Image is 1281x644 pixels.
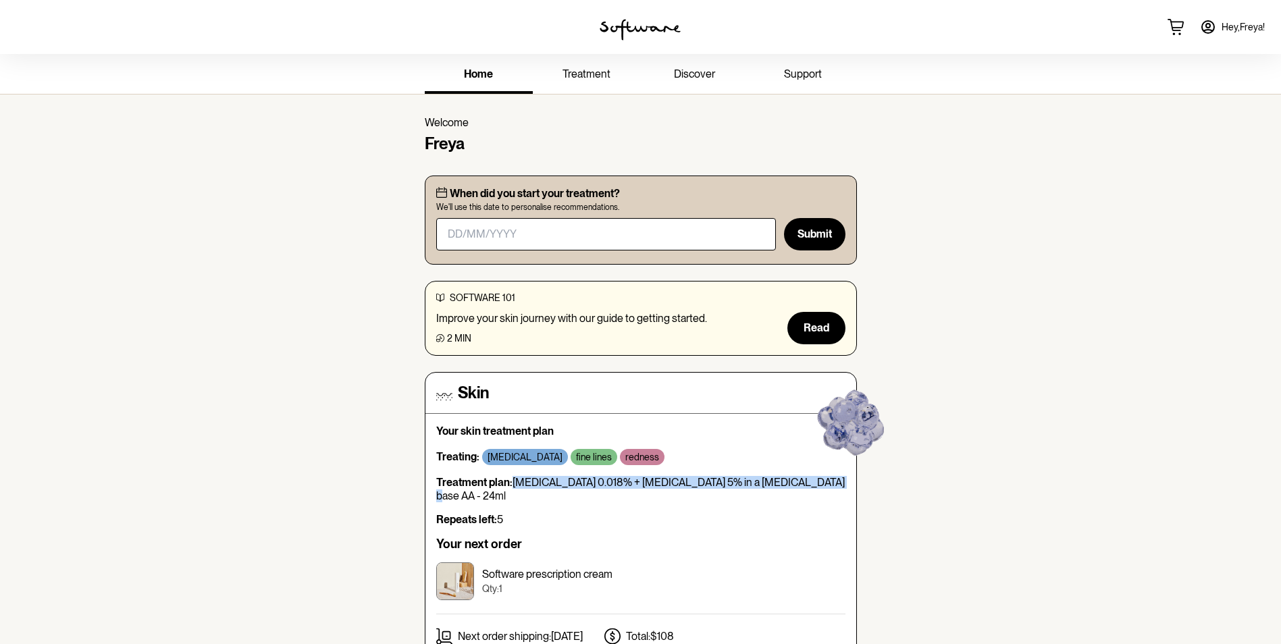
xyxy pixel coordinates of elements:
[425,116,857,129] p: Welcome
[784,218,845,250] button: Submit
[482,568,612,581] p: Software prescription cream
[641,57,749,94] a: discover
[674,68,715,80] span: discover
[787,312,845,344] button: Read
[626,630,674,643] p: Total: $108
[804,321,829,334] span: Read
[436,562,474,600] img: ckrj7zkjy00033h5xptmbqh6o.jpg
[576,452,612,463] p: fine lines
[436,425,845,437] p: Your skin treatment plan
[450,187,620,200] p: When did you start your treatment?
[464,68,493,80] span: home
[436,312,707,325] p: Improve your skin journey with our guide to getting started.
[1222,22,1265,33] span: Hey, Freya !
[798,227,832,240] span: Submit
[436,513,845,526] p: 5
[436,537,845,552] h6: Your next order
[436,203,845,212] span: We'll use this date to personalise recommendations.
[784,68,822,80] span: support
[625,452,659,463] p: redness
[447,333,471,344] span: 2 min
[436,476,845,502] p: [MEDICAL_DATA] 0.018% + [MEDICAL_DATA] 5% in a [MEDICAL_DATA] base AA - 24ml
[1192,11,1273,43] a: Hey,Freya!
[482,583,612,595] p: Qty: 1
[436,218,777,250] input: DD/MM/YYYY
[488,452,563,463] p: [MEDICAL_DATA]
[458,383,489,403] h4: Skin
[436,476,513,489] strong: Treatment plan:
[450,292,515,303] span: software 101
[749,57,857,94] a: support
[600,19,681,41] img: software logo
[425,57,533,94] a: home
[563,68,610,80] span: treatment
[436,450,479,463] strong: Treating:
[808,383,895,469] img: blue-blob.0c8980bfe8cb31fd383e.gif
[533,57,641,94] a: treatment
[458,630,583,643] p: Next order shipping: [DATE]
[436,513,497,526] strong: Repeats left:
[425,134,857,154] h4: Freya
